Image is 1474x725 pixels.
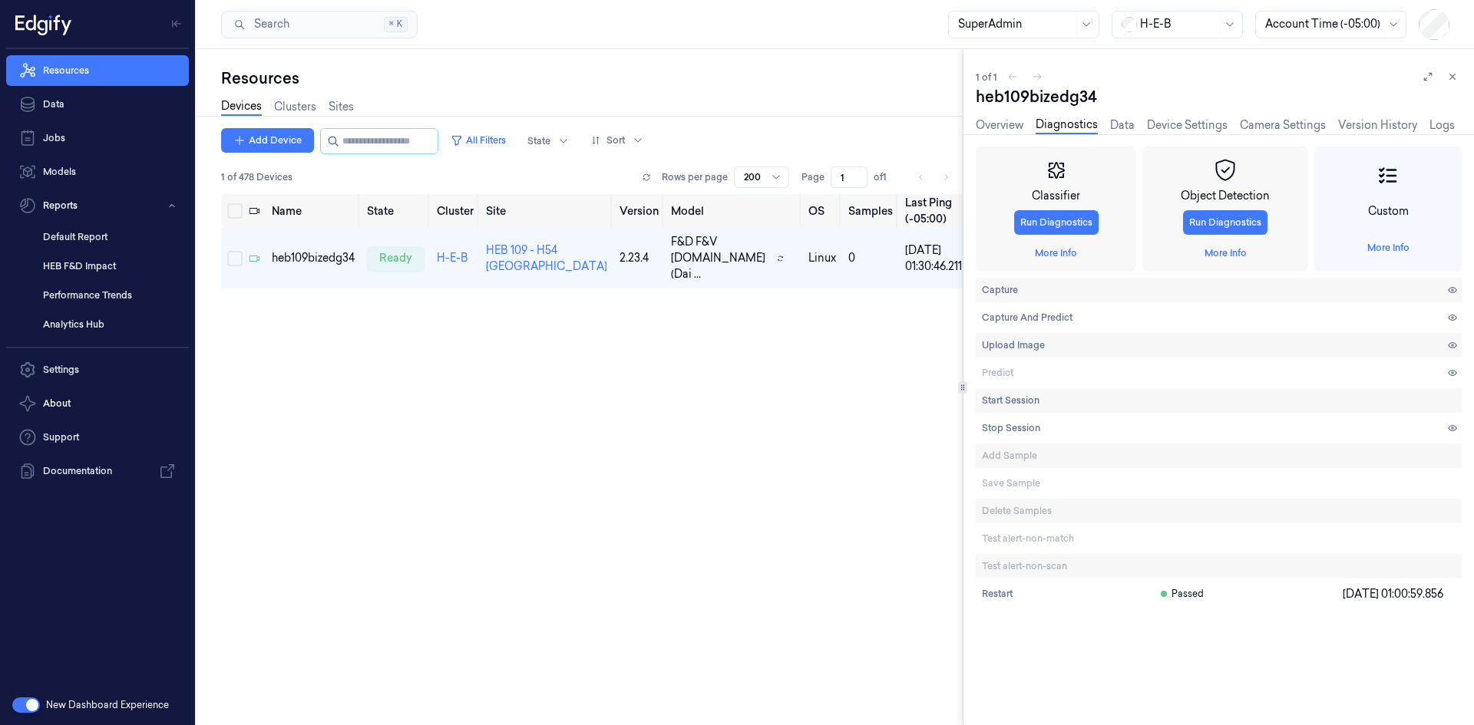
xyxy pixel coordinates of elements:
[982,421,1040,435] span: Stop Session
[613,194,665,228] th: Version
[1147,117,1228,133] a: Device Settings
[367,246,425,271] div: ready
[1035,246,1077,260] a: More Info
[221,11,418,38] button: Search⌘K
[445,128,512,153] button: All Filters
[361,194,431,228] th: State
[31,253,189,279] a: HEB F&D Impact
[671,234,771,282] span: F&D F&V [DOMAIN_NAME] (Dai ...
[6,388,189,419] button: About
[221,128,314,153] button: Add Device
[1110,117,1135,133] a: Data
[620,250,659,266] div: 2.23.4
[1198,241,1253,265] button: More Info
[976,117,1023,133] a: Overview
[982,394,1039,407] span: Start Session
[6,89,189,120] a: Data
[31,311,189,338] a: Analytics Hub
[1361,236,1416,260] button: More Info
[976,582,1019,606] button: Restart
[665,194,802,228] th: Model
[874,170,898,184] span: of 1
[31,224,189,250] a: Default Report
[1240,117,1326,133] a: Camera Settings
[982,338,1045,352] span: Upload Image
[802,194,842,228] th: OS
[1183,210,1267,235] button: Run Diagnostics
[31,282,189,308] a: Performance Trends
[976,71,997,84] span: 1 of 1
[976,305,1079,330] button: Capture And Predict
[6,123,189,153] a: Jobs
[272,250,355,266] div: heb109bizedg34
[848,250,893,266] div: 0
[164,12,189,36] button: Toggle Navigation
[1014,210,1099,235] button: Run Diagnostics
[982,311,1072,325] span: Capture And Predict
[1029,241,1083,265] button: More Info
[982,587,1013,601] span: Restart
[1343,586,1443,602] span: [DATE] 01:00:59.856
[1368,203,1409,219] div: Custom
[6,456,189,486] a: Documentation
[842,194,899,228] th: Samples
[808,250,836,266] p: linux
[6,190,189,221] button: Reports
[266,194,361,228] th: Name
[486,243,607,273] a: HEB 109 - H54 [GEOGRAPHIC_DATA]
[248,16,289,32] span: Search
[976,388,1046,413] button: Start Session
[1032,188,1080,204] div: Classifier
[6,354,189,385] a: Settings
[480,194,613,228] th: Site
[911,166,957,188] nav: pagination
[221,68,963,89] div: Resources
[905,242,962,275] div: [DATE] 01:30:46.211
[1036,117,1098,134] a: Diagnostics
[221,170,292,184] span: 1 of 478 Devices
[274,99,316,115] a: Clusters
[1429,117,1455,133] a: Logs
[1338,117,1417,133] a: Version History
[662,170,728,184] p: Rows per page
[1159,587,1204,601] span: Passed
[976,86,1462,107] div: heb109bizedg34
[227,251,243,266] button: Select row
[221,98,262,116] a: Devices
[6,422,189,453] a: Support
[431,194,480,228] th: Cluster
[437,251,468,265] a: H-E-B
[6,55,189,86] a: Resources
[1181,188,1270,204] div: Object Detection
[976,333,1051,358] button: Upload Image
[227,203,243,219] button: Select all
[899,194,968,228] th: Last Ping (-05:00)
[329,99,354,115] a: Sites
[982,283,1018,297] span: Capture
[976,416,1046,440] button: Stop Session
[976,278,1024,302] button: Capture
[801,170,825,184] span: Page
[6,157,189,187] a: Models
[1205,246,1247,260] a: More Info
[1367,241,1410,255] a: More Info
